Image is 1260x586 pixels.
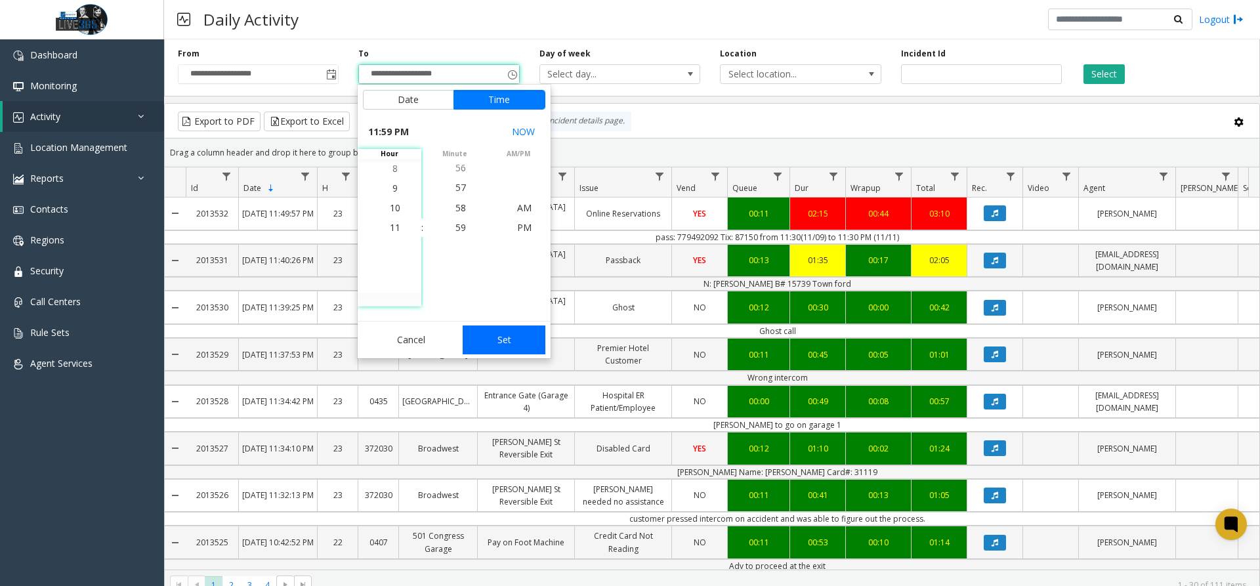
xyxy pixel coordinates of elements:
[30,203,68,215] span: Contacts
[846,345,911,364] a: 00:05
[399,392,477,411] a: [GEOGRAPHIC_DATA]
[517,221,532,234] span: PM
[694,490,706,501] span: NO
[390,221,400,234] span: 11
[575,480,671,511] a: [PERSON_NAME] needed no assistance
[30,357,93,369] span: Agent Services
[13,359,24,369] img: 'icon'
[912,486,967,505] a: 01:05
[178,48,199,60] label: From
[13,174,24,184] img: 'icon'
[731,348,786,361] div: 00:11
[731,442,786,455] div: 00:12
[186,439,238,458] a: 2013527
[478,386,574,417] a: Entrance Gate (Garage 4)
[392,162,398,175] span: 8
[793,301,842,314] div: 00:30
[363,90,454,110] button: Date tab
[849,254,908,266] div: 00:17
[793,536,842,549] div: 00:53
[672,251,727,270] a: YES
[554,167,572,185] a: Lane Filter Menu
[266,183,276,194] span: Sortable
[732,182,757,194] span: Queue
[197,3,305,35] h3: Daily Activity
[1079,298,1175,317] a: [PERSON_NAME]
[318,439,358,458] a: 23
[507,120,540,144] button: Select now
[575,339,671,370] a: Premier Hotel Customer
[322,182,328,194] span: H
[721,65,849,83] span: Select location...
[455,161,466,174] span: 56
[793,442,842,455] div: 01:10
[165,192,186,234] a: Collapse Details
[731,489,786,501] div: 00:11
[849,442,908,455] div: 00:02
[13,205,24,215] img: 'icon'
[769,167,787,185] a: Queue Filter Menu
[165,333,186,375] a: Collapse Details
[728,298,789,317] a: 00:12
[849,348,908,361] div: 00:05
[1079,204,1175,223] a: [PERSON_NAME]
[478,480,574,511] a: [PERSON_NAME] St Reversible Exit
[672,298,727,317] a: NO
[731,536,786,549] div: 00:11
[358,392,398,411] a: 0435
[165,286,186,328] a: Collapse Details
[731,254,786,266] div: 00:13
[318,204,358,223] a: 23
[731,301,786,314] div: 00:12
[846,439,911,458] a: 00:02
[915,536,963,549] div: 01:14
[186,533,238,552] a: 2013525
[846,298,911,317] a: 00:00
[363,325,459,354] button: Cancel
[165,381,186,423] a: Collapse Details
[1079,345,1175,364] a: [PERSON_NAME]
[728,392,789,411] a: 00:00
[916,182,935,194] span: Total
[693,255,706,266] span: YES
[1079,486,1175,505] a: [PERSON_NAME]
[30,49,77,61] span: Dashboard
[694,302,706,313] span: NO
[1079,245,1175,276] a: [EMAIL_ADDRESS][DOMAIN_NAME]
[677,182,696,194] span: Vend
[318,486,358,505] a: 23
[368,123,409,141] span: 11:59 PM
[728,486,789,505] a: 00:11
[30,295,81,308] span: Call Centers
[693,208,706,219] span: YES
[790,345,845,364] a: 00:45
[517,201,532,214] span: AM
[575,251,671,270] a: Passback
[912,392,967,411] a: 00:57
[165,141,1259,164] div: Drag a column header and drop it here to group by that column
[399,439,477,458] a: Broadwest
[720,48,757,60] label: Location
[728,345,789,364] a: 00:11
[478,432,574,464] a: [PERSON_NAME] St Reversible Exit
[13,143,24,154] img: 'icon'
[3,101,164,132] a: Activity
[790,251,845,270] a: 01:35
[915,207,963,220] div: 03:10
[731,207,786,220] div: 00:11
[1028,182,1049,194] span: Video
[540,65,668,83] span: Select day...
[694,396,706,407] span: NO
[239,392,317,411] a: [DATE] 11:34:42 PM
[672,392,727,411] a: NO
[1079,439,1175,458] a: [PERSON_NAME]
[239,298,317,317] a: [DATE] 11:39:25 PM
[297,167,314,185] a: Date Filter Menu
[915,395,963,408] div: 00:57
[825,167,843,185] a: Dur Filter Menu
[455,201,466,213] span: 58
[358,486,398,505] a: 372030
[390,201,400,214] span: 10
[728,204,789,223] a: 00:11
[463,325,545,354] button: Set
